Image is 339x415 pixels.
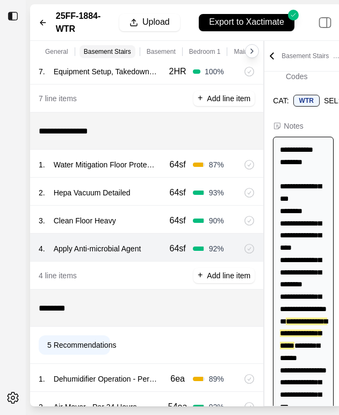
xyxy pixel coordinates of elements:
p: + [198,269,203,282]
button: +Add line item [193,91,255,106]
button: Export to Xactimate [189,9,305,36]
p: 1 . [39,159,45,170]
p: Clean Floor Heavy [49,213,120,228]
span: 92 % [209,402,224,412]
p: Bedroom 1 [189,47,221,56]
p: Basement [147,47,176,56]
p: General [45,47,68,56]
span: / [329,52,338,60]
p: 3 . [39,215,45,226]
p: CAT: [273,95,288,106]
button: +Add line item [193,268,255,283]
p: Air Mover - Per 24 Hours [49,399,141,414]
span: 93 % [209,187,224,198]
p: 1 . [39,374,45,384]
p: 2 . [39,187,45,198]
p: 7 line items [39,93,77,104]
button: Upload [119,14,180,31]
p: + [198,92,203,104]
p: Export to Xactimate [209,16,284,29]
p: Water Mitigation Floor Protection - Self Adhesive Plastic Film [49,157,162,172]
p: 64sf [169,214,185,227]
span: 87 % [209,159,224,170]
span: 100 % [205,66,224,77]
span: 89 % [209,374,224,384]
p: 2HR [169,65,186,78]
p: Main Room Basement [234,47,298,56]
p: 4 line items [39,270,77,281]
div: Notes [284,121,304,131]
p: Equipment Setup, Takedown, And Monitoring (hourly Rate) [49,64,162,79]
p: 64sf [169,158,185,171]
p: 64sf [169,186,185,199]
p: Basement Stairs [84,47,131,56]
p: 6ea [170,372,185,385]
p: 5 Recommendations [47,340,116,350]
p: 7 . [39,66,45,77]
p: 4 . [39,243,45,254]
p: Hepa Vacuum Detailed [49,185,135,200]
p: Add line item [207,270,250,281]
p: Add line item [207,93,250,104]
p: Apply Anti-microbial Agent [49,241,146,256]
img: toggle sidebar [8,11,18,22]
img: right-panel.svg [313,11,337,34]
button: Export to Xactimate [199,14,294,31]
span: 90 % [209,215,224,226]
label: 25FF-1884-WTR [56,10,119,36]
div: WTR [293,95,320,107]
p: 54ea [168,400,187,413]
p: Dehumidifier Operation - Per 24 Hours 110-159 Ppd [49,371,162,386]
span: 92 % [209,243,224,254]
p: Upload [142,16,170,29]
p: 64sf [169,242,185,255]
p: 2 . [39,402,45,412]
